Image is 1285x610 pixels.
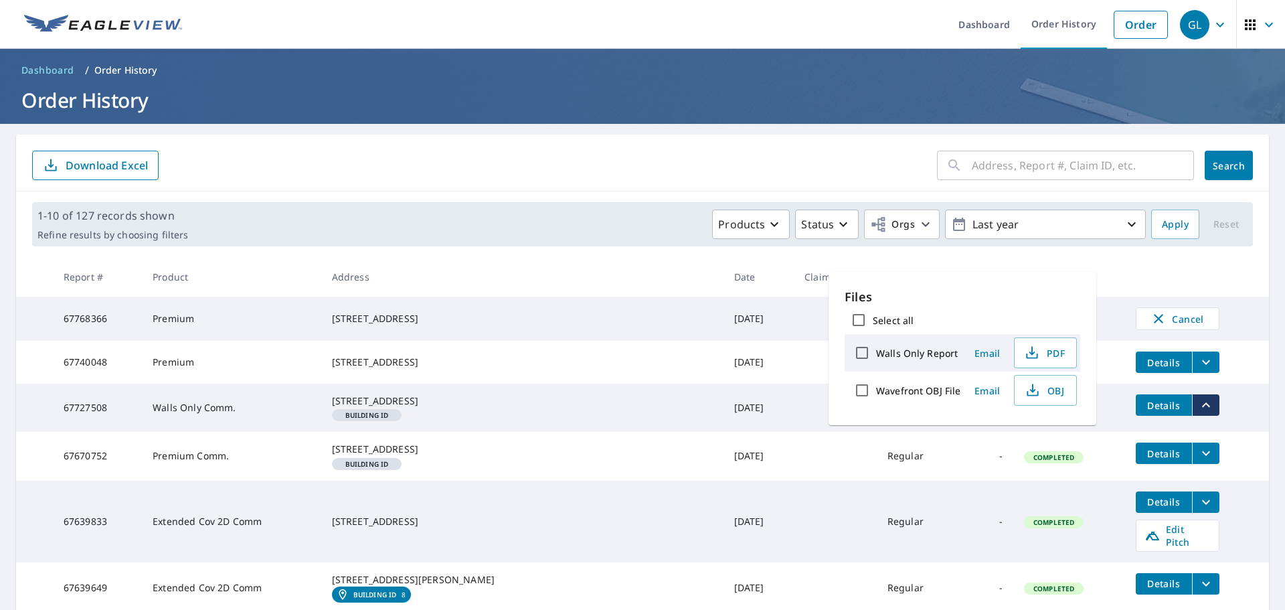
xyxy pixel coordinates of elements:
[66,158,148,173] p: Download Excel
[332,587,412,603] a: Building ID8
[142,384,321,432] td: Walls Only Comm.
[877,257,957,297] th: Delivery
[1180,10,1209,40] div: GL
[718,216,765,232] p: Products
[24,15,182,35] img: EV Logo
[332,312,713,325] div: [STREET_ADDRESS]
[142,257,321,297] th: Product
[1192,394,1219,416] button: filesDropdownBtn-67727508
[142,341,321,384] td: Premium
[85,62,89,78] li: /
[1136,443,1192,464] button: detailsBtn-67670752
[966,380,1009,401] button: Email
[1136,573,1192,595] button: detailsBtn-67639649
[53,341,142,384] td: 67740048
[877,432,957,480] td: Regular
[1215,159,1242,172] span: Search
[723,481,794,562] td: [DATE]
[16,60,80,81] a: Dashboard
[876,384,960,397] label: Wavefront OBJ File
[142,297,321,341] td: Premium
[345,412,389,418] em: Building ID
[37,229,188,241] p: Refine results by choosing filters
[16,86,1269,114] h1: Order History
[1136,491,1192,513] button: detailsBtn-67639833
[1150,311,1205,327] span: Cancel
[723,341,794,384] td: [DATE]
[971,384,1003,397] span: Email
[845,288,1080,306] p: Files
[1192,352,1219,373] button: filesDropdownBtn-67740048
[94,64,157,77] p: Order History
[142,481,321,562] td: Extended Cov 2D Comm
[1136,520,1219,552] a: Edit Pitch
[1144,577,1184,590] span: Details
[1136,394,1192,416] button: detailsBtn-67727508
[956,481,1013,562] td: -
[321,257,723,297] th: Address
[794,257,877,297] th: Claim ID
[142,432,321,480] td: Premium Comm.
[1151,210,1199,239] button: Apply
[723,384,794,432] td: [DATE]
[1013,257,1125,297] th: Status
[332,573,713,587] div: [STREET_ADDRESS][PERSON_NAME]
[1144,356,1184,369] span: Details
[966,343,1009,364] button: Email
[864,210,940,239] button: Orgs
[956,257,1013,297] th: Cost
[967,213,1124,236] p: Last year
[877,481,957,562] td: Regular
[972,147,1194,184] input: Address, Report #, Claim ID, etc.
[1144,447,1184,460] span: Details
[870,216,915,233] span: Orgs
[332,394,713,408] div: [STREET_ADDRESS]
[1025,518,1082,527] span: Completed
[1114,11,1168,39] a: Order
[1023,345,1065,361] span: PDF
[971,347,1003,360] span: Email
[1023,382,1065,398] span: OBJ
[53,257,142,297] th: Report #
[723,297,794,341] td: [DATE]
[1144,523,1211,548] span: Edit Pitch
[723,432,794,480] td: [DATE]
[1014,337,1077,368] button: PDF
[16,60,1269,81] nav: breadcrumb
[1014,375,1077,406] button: OBJ
[53,432,142,480] td: 67670752
[1192,491,1219,513] button: filesDropdownBtn-67639833
[1144,495,1184,508] span: Details
[53,297,142,341] td: 67768366
[1025,584,1082,593] span: Completed
[1192,443,1219,464] button: filesDropdownBtn-67670752
[1025,453,1082,462] span: Completed
[37,208,188,224] p: 1-10 of 127 records shown
[723,257,794,297] th: Date
[53,384,142,432] td: 67727508
[1205,151,1253,180] button: Search
[1162,216,1189,233] span: Apply
[32,151,159,180] button: Download Excel
[1144,399,1184,412] span: Details
[345,461,389,467] em: Building ID
[876,347,958,360] label: Walls Only Report
[945,210,1146,239] button: Last year
[956,432,1013,480] td: -
[712,210,790,239] button: Products
[795,210,859,239] button: Status
[332,515,713,528] div: [STREET_ADDRESS]
[21,64,74,77] span: Dashboard
[1136,307,1219,330] button: Cancel
[353,591,397,599] em: Building ID
[53,481,142,562] td: 67639833
[332,356,713,369] div: [STREET_ADDRESS]
[1192,573,1219,595] button: filesDropdownBtn-67639649
[1136,352,1192,373] button: detailsBtn-67740048
[801,216,834,232] p: Status
[332,443,713,456] div: [STREET_ADDRESS]
[873,314,914,327] label: Select all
